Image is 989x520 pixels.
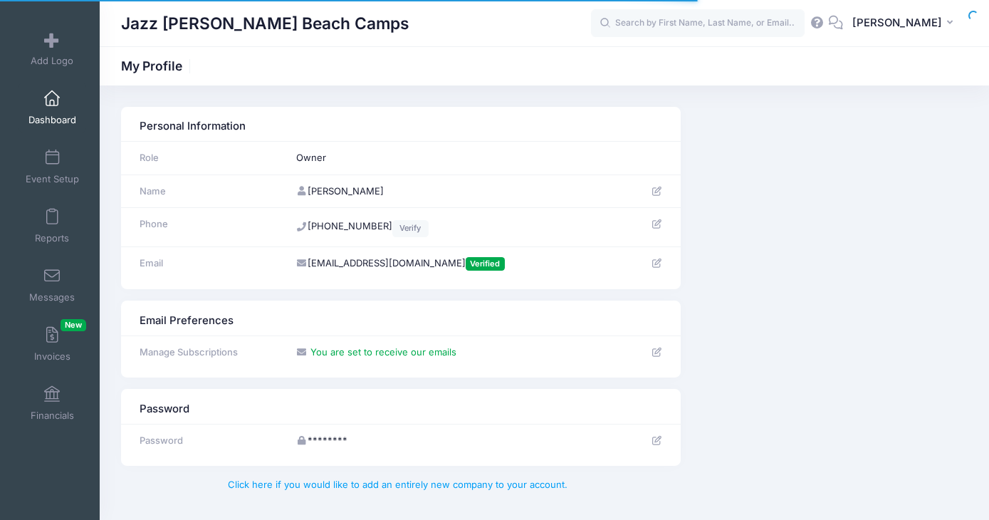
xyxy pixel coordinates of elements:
[289,246,625,280] td: [EMAIL_ADDRESS][DOMAIN_NAME]
[121,7,409,40] h1: Jazz [PERSON_NAME] Beach Camps
[31,55,73,67] span: Add Logo
[19,24,86,73] a: Add Logo
[310,346,456,358] span: You are set to receive our emails
[843,7,968,40] button: [PERSON_NAME]
[132,217,282,232] div: Phone
[19,201,86,251] a: Reports
[19,319,86,369] a: InvoicesNew
[34,350,70,363] span: Invoices
[132,396,669,417] div: Password
[31,410,74,422] span: Financials
[132,184,282,199] div: Name
[28,114,76,126] span: Dashboard
[132,114,669,135] div: Personal Information
[19,378,86,428] a: Financials
[132,308,669,328] div: Email Preferences
[132,151,282,165] div: Role
[61,319,86,331] span: New
[29,291,75,303] span: Messages
[289,142,625,175] td: Owner
[132,434,282,448] div: Password
[19,83,86,132] a: Dashboard
[121,58,194,73] h1: My Profile
[392,220,429,237] a: Verify
[132,345,282,360] div: Manage Subscriptions
[35,232,69,244] span: Reports
[289,208,625,246] td: [PHONE_NUMBER]
[591,9,805,38] input: Search by First Name, Last Name, or Email...
[19,142,86,192] a: Event Setup
[228,479,567,490] a: Click here if you would like to add an entirely new company to your account.
[132,256,282,271] div: Email
[26,173,79,185] span: Event Setup
[466,257,505,271] span: Verified
[289,175,625,208] td: [PERSON_NAME]
[19,260,86,310] a: Messages
[852,15,942,31] span: [PERSON_NAME]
